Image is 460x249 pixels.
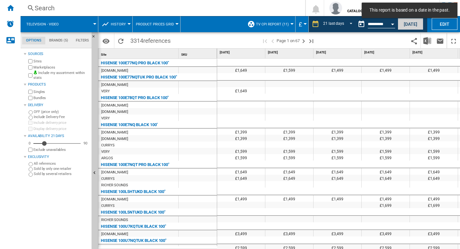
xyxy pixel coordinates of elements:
div: £1,649 [217,67,265,73]
label: Include my assortment within stats [33,70,89,80]
div: CURRYS [101,203,114,209]
button: TV CPI Report (11) [256,16,292,32]
div: [DOMAIN_NAME] [101,82,128,88]
button: Reload [114,33,127,48]
div: £1,599 [410,154,458,161]
button: >Previous page [269,33,277,48]
div: SKU Sort None [180,49,217,59]
md-tab-item: Options [22,37,45,44]
button: Maximize [447,33,460,48]
div: £3,499 [265,230,313,236]
div: [DOMAIN_NAME] [101,196,128,203]
div: £1,599 [362,148,410,154]
label: All references [34,161,89,166]
md-slider: Availability [33,140,81,147]
button: Send this report by email [434,33,447,48]
div: £1,699 [362,202,410,208]
div: [DOMAIN_NAME] [101,231,128,237]
input: OFF (price only) [29,110,33,115]
div: [DATE] [363,49,410,57]
input: Display delivery price [28,148,32,152]
label: Bundles [33,96,89,100]
div: [DOMAIN_NAME] [101,129,128,136]
div: £1,499 [314,195,361,202]
div: £1,599 [314,154,361,161]
div: £1,599 [265,67,313,73]
input: Include Delivery Fee [29,115,33,120]
span: references [143,37,171,44]
input: All references [29,162,33,166]
div: £1,649 [217,168,265,175]
div: [DATE] [411,49,458,57]
span: £ [299,21,302,28]
button: Next page [300,33,307,48]
input: Sites [28,59,32,63]
div: £1,599 [410,148,458,154]
div: £1,599 [314,148,361,154]
div: £3,499 [314,230,361,236]
div: £1,399 [265,135,313,141]
div: £3,499 [410,230,458,236]
div: 21 last days [323,21,344,26]
span: 3314 [127,33,174,47]
input: Marketplaces [28,65,32,69]
div: CURRYS [101,176,114,182]
div: HISENSE 100U7NQTUK BLACK 100'' [101,237,166,244]
div: VERY [101,88,110,95]
div: Availability 21 Days [28,134,89,139]
input: Include delivery price [28,121,32,125]
div: £1,399 [314,135,361,141]
label: Sold by only one retailer [34,166,89,171]
div: £1,649 [217,87,265,94]
div: TV CPI Report (11) [247,16,292,32]
label: OFF (price only) [34,109,89,114]
button: Last page [307,33,315,48]
input: Singles [28,90,32,94]
img: alerts-logo.svg [6,20,14,28]
div: £1,649 [265,175,313,181]
md-tab-item: Brands (5) [45,37,72,44]
div: £1,499 [362,195,410,202]
label: Marketplaces [33,65,89,70]
button: Edit [432,18,457,30]
div: £1,399 [362,135,410,141]
input: Bundles [28,96,32,100]
div: £1,499 [362,67,410,73]
div: £1,649 [314,168,361,175]
div: [DOMAIN_NAME] [101,68,128,74]
span: [DATE] [364,50,408,55]
div: £3,499 [362,230,410,236]
div: Site Sort None [100,49,178,59]
div: £1,649 [410,175,458,181]
button: Download in Excel [421,33,434,48]
div: £1,649 [265,168,313,175]
button: £ [299,16,305,32]
span: SKU [181,53,187,56]
button: Options [100,35,112,47]
md-tab-item: Filters [72,37,93,44]
div: VERY [101,149,110,155]
button: Product prices grid [136,16,177,32]
img: profile.jpg [329,2,342,14]
img: excel-24x24.png [423,37,431,45]
div: £1,599 [217,148,265,154]
div: RICHER SOUNDS [101,217,128,223]
div: ARGOS [101,155,113,161]
span: [DATE] [316,50,360,55]
input: Sold by only one retailer [29,167,33,171]
div: £1,499 [314,67,361,73]
label: Include delivery price [33,120,89,125]
div: £1,499 [265,195,313,202]
div: £1,499 [217,195,265,202]
label: Include Delivery Fee [34,115,89,119]
label: Exclude unavailables [33,147,89,152]
span: History [111,22,126,26]
button: Open calendar [387,17,398,29]
div: HISENSE 100E7NQ BLACK 100" [101,121,158,129]
div: This report is based on a date in the past. [355,16,396,32]
div: Sources [28,51,89,57]
div: VERY [101,115,110,122]
div: £3,499 [217,230,265,236]
button: Share this bookmark with others [408,33,420,48]
div: £1,649 [362,168,410,175]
